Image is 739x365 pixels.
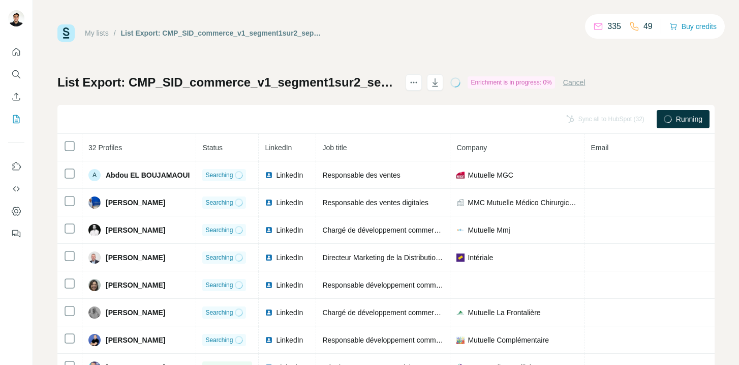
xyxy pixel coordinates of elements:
span: LinkedIn [276,335,303,345]
div: A [88,169,101,181]
img: Avatar [88,196,101,209]
img: LinkedIn logo [265,281,273,289]
span: LinkedIn [276,225,303,235]
span: [PERSON_NAME] [106,225,165,235]
img: Avatar [8,10,24,26]
button: Quick start [8,43,24,61]
button: Cancel [563,77,586,88]
span: Intériale [468,252,493,263]
img: company-logo [456,228,465,232]
button: Dashboard [8,202,24,220]
span: LinkedIn [276,307,303,318]
button: Use Surfe API [8,180,24,198]
img: Avatar [88,334,101,346]
img: LinkedIn logo [265,308,273,317]
span: Company [456,144,487,152]
img: Surfe Logo [57,24,75,42]
span: Searching [205,171,233,180]
span: Searching [205,226,233,235]
span: [PERSON_NAME] [106,252,165,263]
span: Email [591,144,608,152]
span: Job title [322,144,347,152]
span: Abdou EL BOUJAMAOUI [106,170,190,180]
span: Mutuelle Complémentaire [468,335,549,345]
span: [PERSON_NAME] [106,198,165,208]
div: List Export: CMP_SID_commerce_v1_segment1sur2_septembre 2025 - [DATE] 12:05 [121,28,323,38]
span: Searching [205,198,233,207]
img: company-logo [456,308,465,317]
img: Avatar [88,279,101,291]
img: company-logo [456,171,465,179]
span: Chargé de développement commercial [322,308,444,317]
span: Responsable développement commercial [322,281,453,289]
span: Status [202,144,223,152]
img: Avatar [88,224,101,236]
img: company-logo [456,254,465,262]
span: LinkedIn [276,170,303,180]
a: My lists [85,29,109,37]
img: company-logo [456,336,465,344]
button: Buy credits [669,19,717,34]
button: Use Surfe on LinkedIn [8,157,24,176]
span: Mutuelle Mmj [468,225,510,235]
li: / [114,28,116,38]
p: 335 [607,20,621,33]
span: Responsable développement commercial [322,336,453,344]
span: Chargé de développement commercial [322,226,444,234]
img: Avatar [88,306,101,319]
span: Directeur Marketing de la Distribution et de la Stratégie multi-équipement [322,254,551,262]
span: [PERSON_NAME] [106,280,165,290]
span: Searching [205,253,233,262]
span: LinkedIn [276,198,303,208]
h1: List Export: CMP_SID_commerce_v1_segment1sur2_septembre 2025 - [DATE] 12:05 [57,74,396,91]
button: Feedback [8,224,24,243]
button: Search [8,65,24,83]
img: LinkedIn logo [265,171,273,179]
p: 49 [643,20,653,33]
span: 32 Profiles [88,144,122,152]
span: [PERSON_NAME] [106,307,165,318]
img: LinkedIn logo [265,199,273,207]
span: LinkedIn [265,144,292,152]
span: Searching [205,280,233,290]
button: My lists [8,110,24,128]
span: Mutuelle MGC [468,170,513,180]
img: LinkedIn logo [265,226,273,234]
span: Responsable des ventes digitales [322,199,428,207]
span: [PERSON_NAME] [106,335,165,345]
button: actions [406,74,422,91]
img: LinkedIn logo [265,336,273,344]
img: LinkedIn logo [265,254,273,262]
button: Enrich CSV [8,88,24,106]
span: Mutuelle La Frontalière [468,307,540,318]
span: Running [676,114,702,124]
span: Searching [205,335,233,345]
div: Enrichment is in progress: 0% [468,76,555,89]
span: LinkedIn [276,280,303,290]
span: Responsable des ventes [322,171,400,179]
span: LinkedIn [276,252,303,263]
span: Searching [205,308,233,317]
span: MMC Mutuelle Médico Chirurgicale [468,198,578,208]
img: Avatar [88,251,101,264]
